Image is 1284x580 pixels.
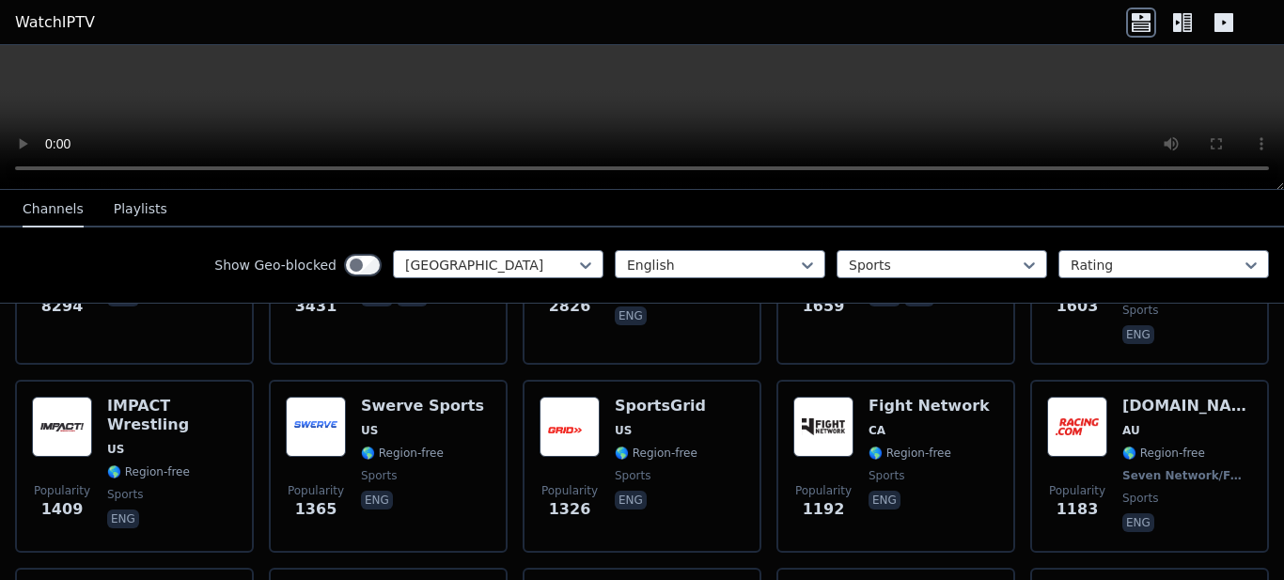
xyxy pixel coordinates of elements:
span: 1326 [549,498,591,521]
span: Seven Network/Foxtel [1122,468,1248,483]
span: 1192 [803,498,845,521]
span: 3431 [295,295,337,318]
span: Popularity [1049,483,1105,498]
button: Channels [23,192,84,227]
span: sports [1122,303,1158,318]
span: 1365 [295,498,337,521]
span: US [107,442,124,457]
span: 1409 [41,498,84,521]
span: Popularity [795,483,852,498]
h6: [DOMAIN_NAME] [1122,397,1252,415]
p: eng [1122,325,1154,344]
img: Racing.com [1047,397,1107,457]
h6: SportsGrid [615,397,706,415]
span: 1603 [1057,295,1099,318]
span: Popularity [288,483,344,498]
span: Popularity [541,483,598,498]
span: sports [615,468,650,483]
span: 🌎 Region-free [869,446,951,461]
h6: IMPACT Wrestling [107,397,237,434]
h6: Swerve Sports [361,397,484,415]
span: 🌎 Region-free [1122,446,1205,461]
p: eng [615,491,647,509]
p: eng [615,306,647,325]
span: 🌎 Region-free [615,446,697,461]
button: Playlists [114,192,167,227]
p: eng [869,491,900,509]
span: sports [361,468,397,483]
span: sports [107,487,143,502]
p: eng [1122,513,1154,532]
img: SportsGrid [540,397,600,457]
span: 1659 [803,295,845,318]
span: 8294 [41,295,84,318]
span: CA [869,423,885,438]
span: AU [1122,423,1140,438]
img: Swerve Sports [286,397,346,457]
span: 🌎 Region-free [107,464,190,479]
span: Popularity [34,483,90,498]
span: US [615,423,632,438]
span: US [361,423,378,438]
span: 🌎 Region-free [361,446,444,461]
a: WatchIPTV [15,11,95,34]
p: eng [361,491,393,509]
span: sports [869,468,904,483]
img: Fight Network [793,397,853,457]
h6: Fight Network [869,397,990,415]
img: IMPACT Wrestling [32,397,92,457]
label: Show Geo-blocked [214,256,337,274]
span: 2826 [549,295,591,318]
span: 1183 [1057,498,1099,521]
span: sports [1122,491,1158,506]
p: eng [107,509,139,528]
